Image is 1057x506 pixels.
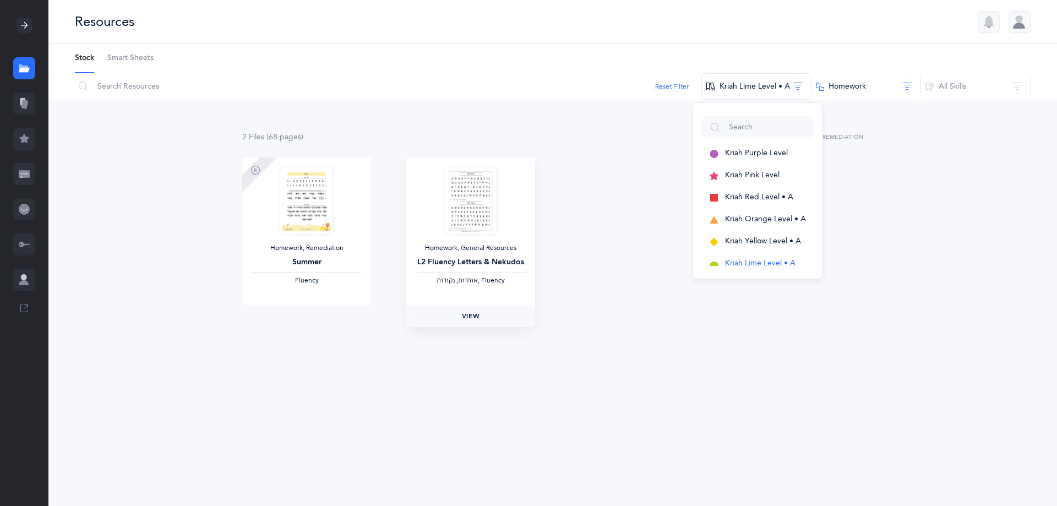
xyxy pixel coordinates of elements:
button: Homework [811,73,921,100]
button: Kriah Orange Level • A [702,209,814,231]
div: Summer [251,257,362,268]
div: Homework, General Resources [415,244,526,253]
span: Kriah Lime Level • A [725,259,796,268]
span: View [462,311,480,321]
button: Kriah Pink Level [702,165,814,187]
span: ‫אותיות, נקודות‬ [437,276,478,284]
span: Kriah Pink Level [725,171,780,179]
input: Search [702,116,814,138]
button: Kriah Purple Level [702,143,814,165]
button: Kriah Yellow Level • A [702,231,814,253]
button: Reset Filter [655,81,689,91]
button: Kriah Red Level • A [702,187,814,209]
span: 2 File [242,133,264,142]
div: Fluency [251,276,362,285]
span: Kriah Yellow Level • A [725,237,801,246]
input: Search Resources [74,73,702,100]
span: Kriah Orange Level • A [725,215,806,224]
iframe: Drift Widget Chat Controller [1002,451,1044,493]
div: L2 Fluency Letters & Nekudos [415,257,526,268]
span: Smart Sheets [107,53,154,64]
div: Homework, Remediation [251,244,362,253]
button: Kriah Lime Level • A [701,73,811,100]
button: Kriah Green Level • A [702,275,814,297]
span: s [261,133,264,142]
img: Recommended_Summer_Remedial_EN_thumbnail_1717642628.png [280,166,334,235]
span: Kriah Red Level • A [725,193,793,202]
button: Remediation [811,131,863,144]
div: , Fluency [415,276,526,285]
span: s [298,133,301,142]
a: View [406,305,535,327]
span: Kriah Purple Level [725,149,788,157]
button: Kriah Lime Level • A [702,253,814,275]
img: FluencyProgram-SpeedReading-L2_thumbnail_1736302935.png [444,166,498,235]
button: All Skills [920,73,1031,100]
div: Resources [75,13,134,31]
span: (68 page ) [266,133,303,142]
